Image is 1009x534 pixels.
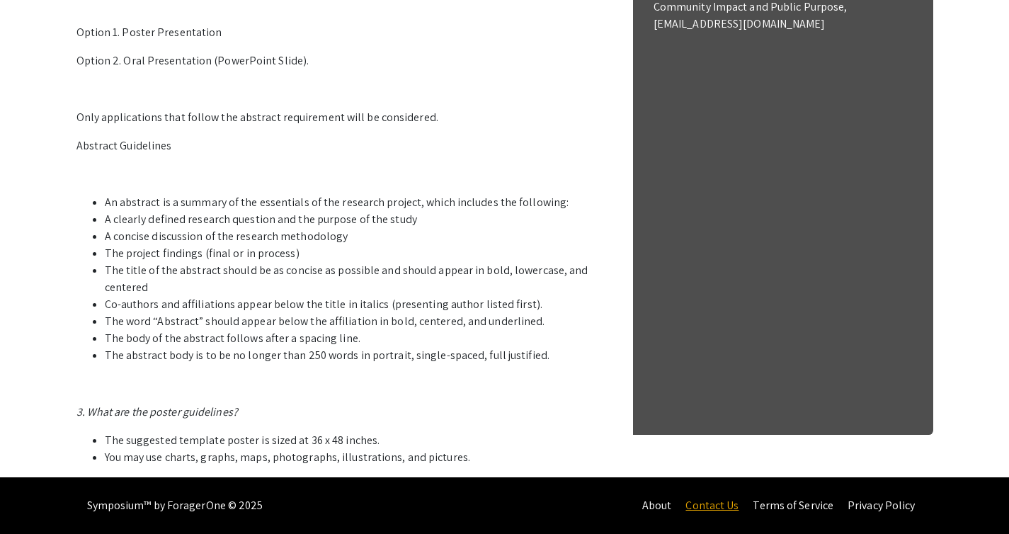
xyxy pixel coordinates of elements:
[105,449,608,466] li: You may use charts, graphs, maps, photographs, illustrations, and pictures.
[76,137,608,154] p: Abstract Guidelines
[105,296,608,313] li: Co-authors and affiliations appear below the title in italics (presenting author listed first).
[76,109,608,126] p: Only applications that follow the abstract requirement will be considered.
[105,330,608,347] li: The body of the abstract follows after a spacing line.
[105,262,608,296] li: The title of the abstract should be as concise as possible and should appear in bold, lowercase, ...
[642,498,672,513] a: About
[11,470,60,523] iframe: Chat
[87,477,263,534] div: Symposium™ by ForagerOne © 2025
[105,347,608,364] li: The abstract body is to be no longer than 250 words in portrait, single-spaced, full justified.
[105,211,608,228] li: A clearly defined research question and the purpose of the study
[105,313,608,330] li: The word “Abstract” should appear below the affiliation in bold, centered, and underlined.
[105,194,608,211] li: An abstract is a summary of the essentials of the research project, which includes the following:
[753,498,833,513] a: Terms of Service
[685,498,739,513] a: Contact Us
[105,245,608,262] li: The project findings (final or in process)
[76,24,608,41] p: Option 1. Poster Presentation
[76,52,608,69] p: Option 2. Oral Presentation (PowerPoint Slide).
[76,404,238,419] em: 3. What are the poster guidelines?
[848,498,915,513] a: Privacy Policy
[105,228,608,245] li: A concise discussion of the research methodology
[105,432,608,449] li: The suggested template poster is sized at 36 x 48 inches.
